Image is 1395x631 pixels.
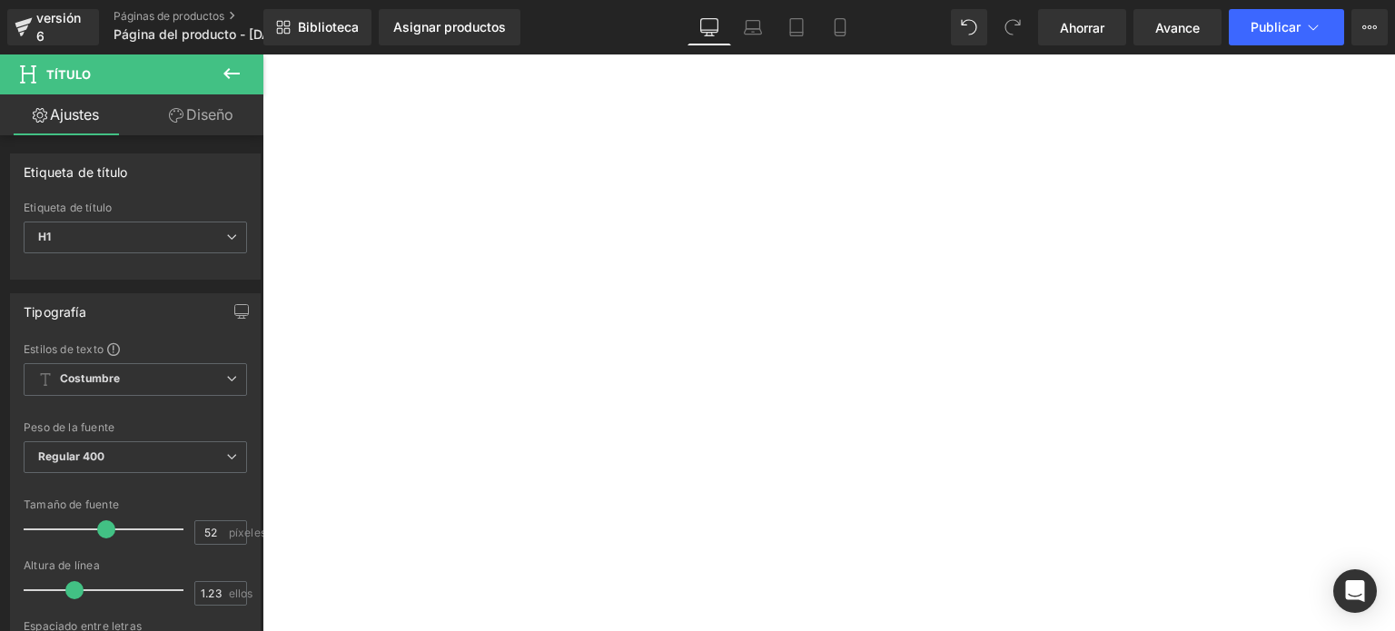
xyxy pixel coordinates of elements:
[688,9,731,45] a: De oficina
[1229,9,1344,45] button: Publicar
[731,9,775,45] a: Computadora portátil
[38,230,51,243] font: H1
[1133,9,1222,45] a: Avance
[775,9,818,45] a: Tableta
[38,449,105,463] font: Regular 400
[24,420,114,434] font: Peso de la fuente
[24,164,127,180] font: Etiqueta de título
[263,9,371,45] a: Nueva Biblioteca
[1060,20,1104,35] font: Ahorrar
[298,19,359,35] font: Biblioteca
[36,10,81,44] font: versión 6
[393,19,506,35] font: Asignar productos
[1155,20,1200,35] font: Avance
[114,9,224,23] font: Páginas de productos
[24,558,100,572] font: Altura de línea
[951,9,987,45] button: Deshacer
[46,67,91,82] font: Título
[1333,569,1377,613] div: Abrir Intercom Messenger
[818,9,862,45] a: Móvil
[114,9,322,24] a: Páginas de productos
[1351,9,1388,45] button: Más
[994,9,1031,45] button: Rehacer
[114,26,450,42] font: Página del producto - [DATE][PERSON_NAME] 19:27:09
[229,587,253,600] font: ellos
[24,201,112,214] font: Etiqueta de título
[24,304,86,320] font: Tipografía
[24,342,104,356] font: Estilos de texto
[50,105,99,123] font: Ajustes
[7,9,99,45] a: versión 6
[60,371,120,385] font: Costumbre
[135,94,267,135] a: Diseño
[24,498,119,511] font: Tamaño de fuente
[229,526,266,539] font: píxeles
[186,105,233,123] font: Diseño
[1251,19,1301,35] font: Publicar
